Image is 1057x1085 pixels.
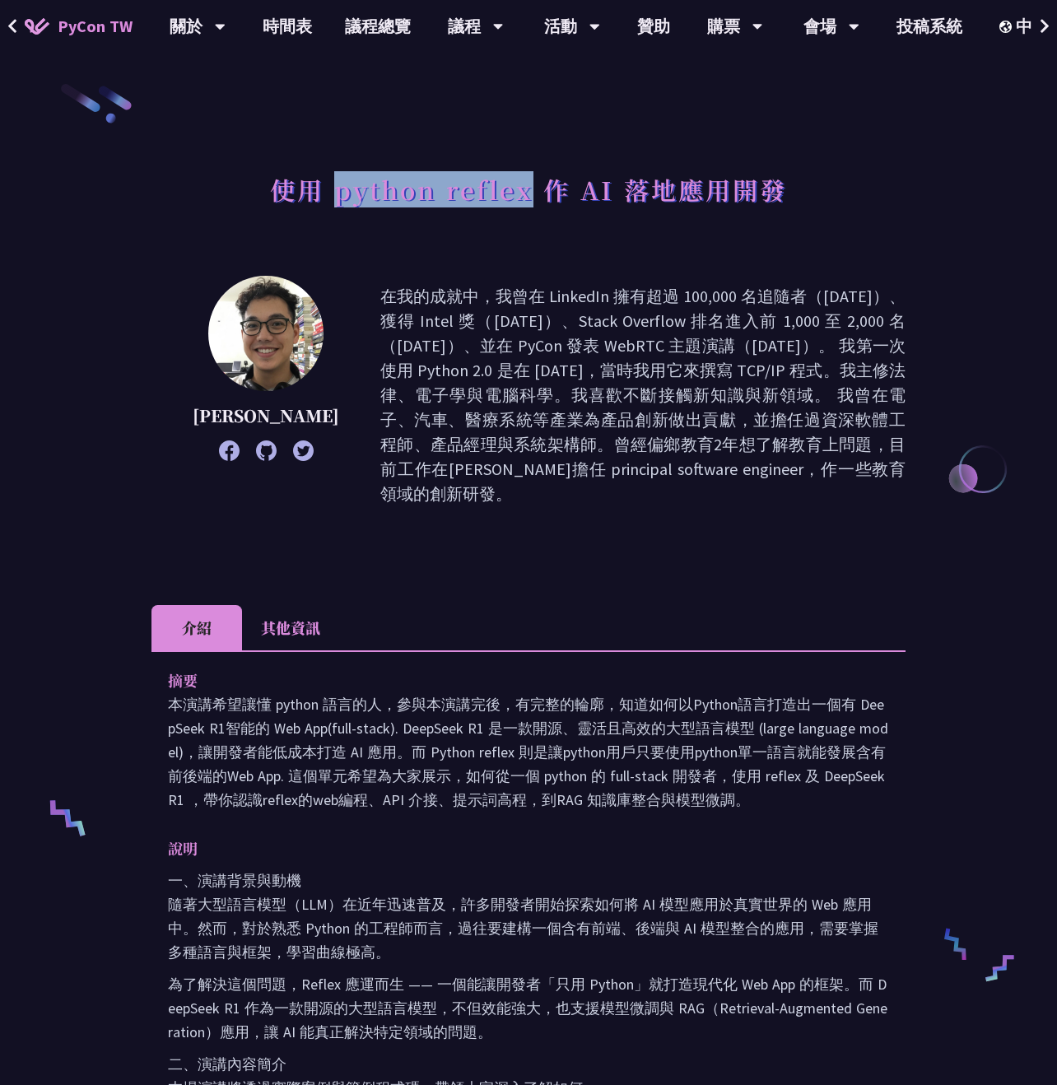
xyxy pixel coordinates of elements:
[8,6,149,47] a: PyCon TW
[168,692,889,812] p: 本演講希望讓懂 python 語言的人，參與本演講完後，有完整的輪廓，知道如何以Python語言打造出一個有 DeepSeek R1智能的 Web App(full-stack). DeepSe...
[270,165,787,214] h1: 使用 python reflex 作 AI 落地應用開發
[999,21,1016,33] img: Locale Icon
[168,836,856,860] p: 說明
[168,868,889,964] p: 一、演講背景與動機 隨著大型語言模型（LLM）在近年迅速普及，許多開發者開始探索如何將 AI 模型應用於真實世界的 Web 應用中。然而，對於熟悉 Python 的工程師而言，過往要建構一個含有...
[151,605,242,650] li: 介紹
[58,14,133,39] span: PyCon TW
[25,18,49,35] img: Home icon of PyCon TW 2025
[380,284,906,506] p: 在我的成就中，我曾在 LinkedIn 擁有超過 100,000 名追隨者（[DATE]）、獲得 Intel 獎（[DATE]）、Stack Overflow 排名進入前 1,000 至 2,0...
[168,668,856,692] p: 摘要
[208,276,324,391] img: Milo Chen
[193,403,339,428] p: [PERSON_NAME]
[242,605,339,650] li: 其他資訊
[168,972,889,1044] p: 為了解決這個問題，Reflex 應運而生 —— 一個能讓開發者「只用 Python」就打造現代化 Web App 的框架。而 DeepSeek R1 作為一款開源的大型語言模型，不但效能強大，也...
